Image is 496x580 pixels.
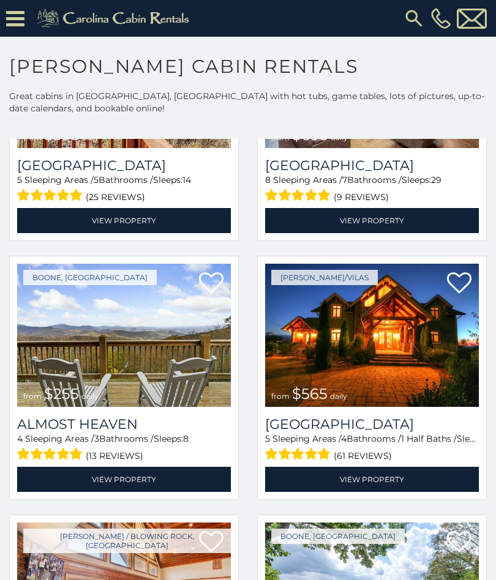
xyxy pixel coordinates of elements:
[265,174,479,205] div: Sleeping Areas / Bathrooms / Sleeps:
[265,467,479,492] a: View Property
[81,392,99,401] span: daily
[182,174,191,185] span: 14
[403,7,425,29] img: search-regular.svg
[17,264,231,407] a: Almost Heaven from $255 daily
[428,8,454,29] a: [PHONE_NUMBER]
[31,6,200,31] img: Khaki-logo.png
[447,271,472,297] a: Add to favorites
[292,385,328,403] span: $565
[330,392,347,401] span: daily
[334,189,389,205] span: (9 reviews)
[342,174,347,185] span: 7
[94,433,99,444] span: 3
[265,433,270,444] span: 5
[17,174,231,205] div: Sleeping Areas / Bathrooms / Sleeps:
[23,529,231,553] a: [PERSON_NAME] / Blowing Rock, [GEOGRAPHIC_DATA]
[401,433,457,444] span: 1 Half Baths /
[271,270,378,285] a: [PERSON_NAME]/Vilas
[265,264,479,407] img: Wilderness Lodge
[17,157,231,174] a: [GEOGRAPHIC_DATA]
[17,433,23,444] span: 4
[86,189,145,205] span: (25 reviews)
[17,208,231,233] a: View Property
[271,392,290,401] span: from
[265,264,479,407] a: Wilderness Lodge from $565 daily
[17,264,231,407] img: Almost Heaven
[334,448,392,464] span: (61 reviews)
[265,433,479,464] div: Sleeping Areas / Bathrooms / Sleeps:
[94,174,99,185] span: 5
[44,385,79,403] span: $255
[341,433,347,444] span: 4
[271,529,405,544] a: Boone, [GEOGRAPHIC_DATA]
[265,416,479,433] h3: Wilderness Lodge
[265,157,479,174] a: [GEOGRAPHIC_DATA]
[265,174,271,185] span: 8
[265,416,479,433] a: [GEOGRAPHIC_DATA]
[23,270,157,285] a: Boone, [GEOGRAPHIC_DATA]
[431,174,442,185] span: 29
[23,392,42,401] span: from
[199,271,224,297] a: Add to favorites
[17,416,231,433] a: Almost Heaven
[17,174,22,185] span: 5
[183,433,189,444] span: 8
[17,157,231,174] h3: Stone Ridge Lodge
[17,467,231,492] a: View Property
[265,208,479,233] a: View Property
[447,530,472,556] a: Add to favorites
[17,433,231,464] div: Sleeping Areas / Bathrooms / Sleeps:
[265,157,479,174] h3: Renaissance Lodge
[86,448,143,464] span: (13 reviews)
